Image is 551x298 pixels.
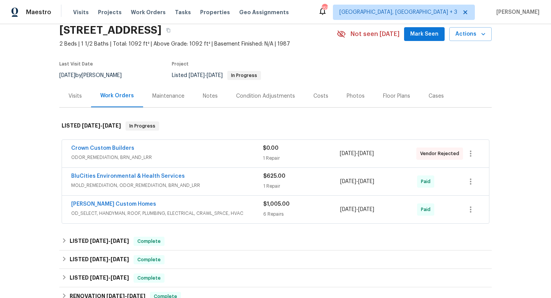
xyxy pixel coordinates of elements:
[350,30,399,38] span: Not seen [DATE]
[339,8,457,16] span: [GEOGRAPHIC_DATA], [GEOGRAPHIC_DATA] + 3
[207,73,223,78] span: [DATE]
[59,251,492,269] div: LISTED [DATE]-[DATE]Complete
[103,123,121,128] span: [DATE]
[134,256,164,264] span: Complete
[59,73,75,78] span: [DATE]
[404,27,445,41] button: Mark Seen
[68,92,82,100] div: Visits
[59,71,131,80] div: by [PERSON_NAME]
[347,92,365,100] div: Photos
[175,10,191,15] span: Tasks
[358,151,374,156] span: [DATE]
[263,201,290,207] span: $1,005.00
[358,207,374,212] span: [DATE]
[161,23,175,37] button: Copy Address
[126,122,158,130] span: In Progress
[239,8,289,16] span: Geo Assignments
[263,182,340,190] div: 1 Repair
[90,275,129,280] span: -
[263,154,339,162] div: 1 Repair
[71,182,263,189] span: MOLD_REMEDIATION, ODOR_REMEDIATION, BRN_AND_LRR
[26,8,51,16] span: Maestro
[313,92,328,100] div: Costs
[100,92,134,100] div: Work Orders
[449,27,492,41] button: Actions
[71,210,263,217] span: OD_SELECT, HANDYMAN, ROOF, PLUMBING, ELECTRICAL, CRAWL_SPACE, HVAC
[59,269,492,287] div: LISTED [DATE]-[DATE]Complete
[90,257,108,262] span: [DATE]
[82,123,121,128] span: -
[322,5,327,12] div: 155
[90,238,129,244] span: -
[90,275,108,280] span: [DATE]
[263,146,279,151] span: $0.00
[340,178,374,185] span: -
[59,40,337,48] span: 2 Beds | 1 1/2 Baths | Total: 1092 ft² | Above Grade: 1092 ft² | Basement Finished: N/A | 1987
[70,255,129,264] h6: LISTED
[111,257,129,262] span: [DATE]
[134,274,164,282] span: Complete
[71,146,134,151] a: Crown Custom Builders
[172,73,261,78] span: Listed
[421,178,434,185] span: Paid
[62,121,121,131] h6: LISTED
[189,73,223,78] span: -
[263,174,285,179] span: $625.00
[98,8,122,16] span: Projects
[228,73,260,78] span: In Progress
[70,237,129,246] h6: LISTED
[203,92,218,100] div: Notes
[455,29,486,39] span: Actions
[73,8,89,16] span: Visits
[358,179,374,184] span: [DATE]
[340,151,356,156] span: [DATE]
[134,237,164,245] span: Complete
[90,238,108,244] span: [DATE]
[59,114,492,138] div: LISTED [DATE]-[DATE]In Progress
[71,154,263,161] span: ODOR_REMEDIATION, BRN_AND_LRR
[111,238,129,244] span: [DATE]
[200,8,230,16] span: Properties
[152,92,184,100] div: Maintenance
[340,207,356,212] span: [DATE]
[82,123,100,128] span: [DATE]
[59,232,492,251] div: LISTED [DATE]-[DATE]Complete
[70,273,129,283] h6: LISTED
[71,201,156,207] a: [PERSON_NAME] Custom Homes
[340,206,374,213] span: -
[59,26,161,34] h2: [STREET_ADDRESS]
[493,8,540,16] span: [PERSON_NAME]
[59,62,93,66] span: Last Visit Date
[189,73,205,78] span: [DATE]
[340,179,356,184] span: [DATE]
[420,150,462,157] span: Vendor Rejected
[111,275,129,280] span: [DATE]
[383,92,410,100] div: Floor Plans
[236,92,295,100] div: Condition Adjustments
[90,257,129,262] span: -
[263,210,340,218] div: 6 Repairs
[410,29,439,39] span: Mark Seen
[131,8,166,16] span: Work Orders
[71,174,185,179] a: BluCities Environmental & Health Services
[172,62,189,66] span: Project
[421,206,434,213] span: Paid
[340,150,374,157] span: -
[429,92,444,100] div: Cases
